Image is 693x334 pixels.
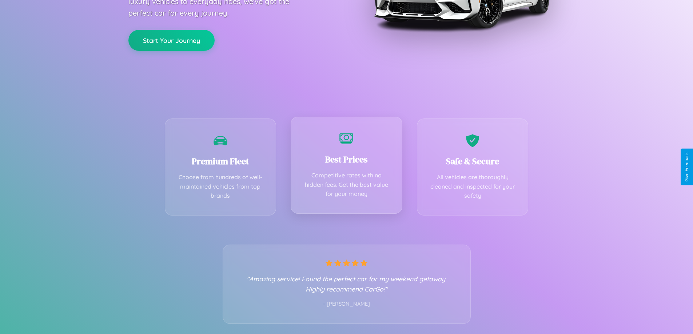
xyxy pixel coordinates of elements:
p: - [PERSON_NAME] [238,299,456,309]
p: Choose from hundreds of well-maintained vehicles from top brands [176,173,265,201]
p: All vehicles are thoroughly cleaned and inspected for your safety [428,173,517,201]
p: Competitive rates with no hidden fees. Get the best value for your money [302,171,391,199]
p: "Amazing service! Found the perfect car for my weekend getaway. Highly recommend CarGo!" [238,274,456,294]
div: Give Feedback [684,152,689,182]
h3: Best Prices [302,153,391,165]
h3: Safe & Secure [428,155,517,167]
button: Start Your Journey [128,30,215,51]
h3: Premium Fleet [176,155,265,167]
